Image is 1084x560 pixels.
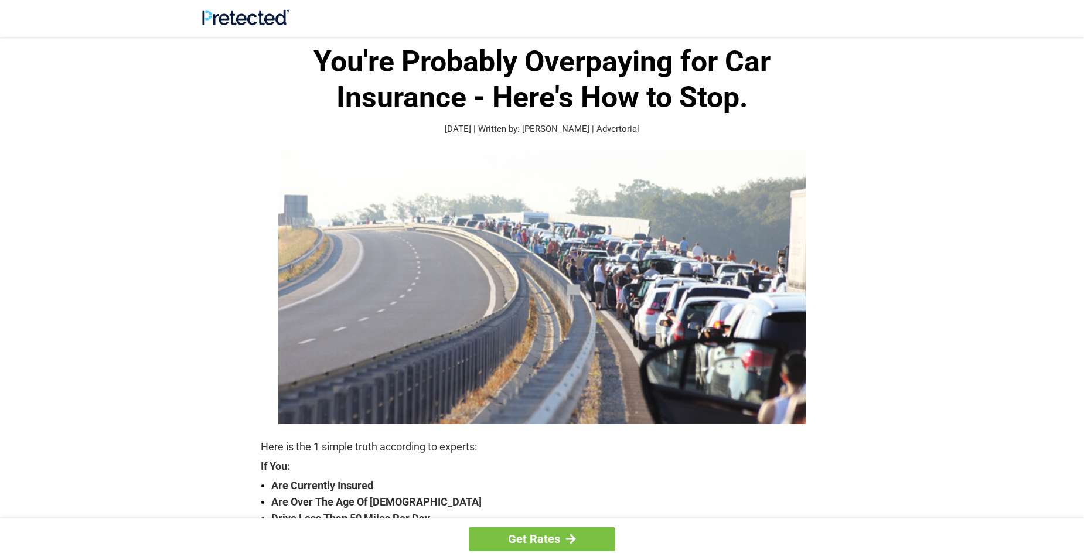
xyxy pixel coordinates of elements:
[271,494,823,510] strong: Are Over The Age Of [DEMOGRAPHIC_DATA]
[261,439,823,455] p: Here is the 1 simple truth according to experts:
[271,477,823,494] strong: Are Currently Insured
[261,44,823,115] h1: You're Probably Overpaying for Car Insurance - Here's How to Stop.
[271,510,823,527] strong: Drive Less Than 50 Miles Per Day
[202,9,289,25] img: Site Logo
[202,16,289,28] a: Site Logo
[261,461,823,472] strong: If You:
[261,122,823,136] p: [DATE] | Written by: [PERSON_NAME] | Advertorial
[469,527,615,551] a: Get Rates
